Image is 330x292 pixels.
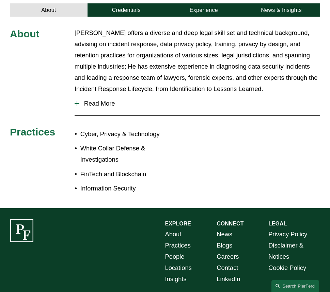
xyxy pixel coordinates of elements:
[268,229,307,240] a: Privacy Policy
[165,251,185,262] a: People
[217,221,243,226] strong: CONNECT
[217,251,239,262] a: Careers
[75,95,320,112] button: Read More
[268,221,287,226] strong: LEGAL
[268,262,306,274] a: Cookie Policy
[165,221,191,226] strong: EXPLORE
[217,274,240,285] a: LinkedIn
[271,280,319,292] a: Search this site
[217,262,238,274] a: Contact
[165,240,191,251] a: Practices
[88,3,165,17] a: Credentials
[217,229,232,240] a: News
[80,169,165,180] p: FinTech and Blockchain
[80,183,165,194] p: Information Security
[10,28,39,39] span: About
[75,28,320,95] p: [PERSON_NAME] offers a diverse and deep legal skill set and technical background, advising on inc...
[165,262,192,274] a: Locations
[79,100,320,107] span: Read More
[10,126,55,138] span: Practices
[80,143,165,165] p: White Collar Defense & Investigations
[10,3,88,17] a: About
[165,274,187,285] a: Insights
[165,229,182,240] a: About
[80,129,165,140] p: Cyber, Privacy & Technology
[242,3,320,17] a: News & Insights
[268,240,320,262] a: Disclaimer & Notices
[217,240,232,251] a: Blogs
[165,3,243,17] a: Experience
